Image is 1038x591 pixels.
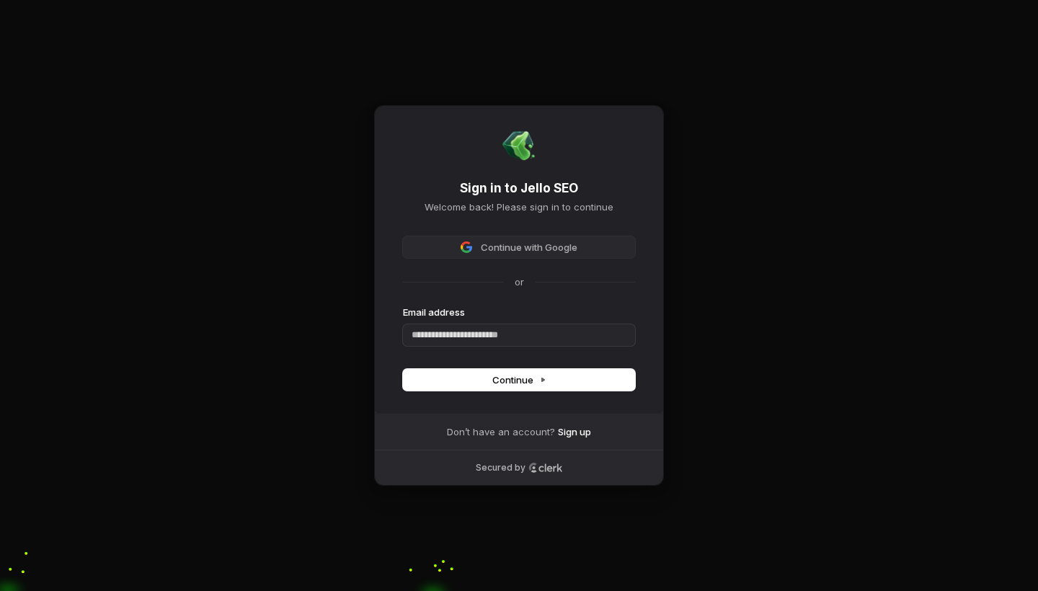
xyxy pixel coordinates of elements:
a: Sign up [558,425,591,438]
img: Sign in with Google [461,241,472,253]
span: Don’t have an account? [447,425,555,438]
p: Secured by [476,462,525,474]
label: Email address [403,306,465,319]
p: or [515,275,524,288]
button: Sign in with GoogleContinue with Google [403,236,635,258]
p: Welcome back! Please sign in to continue [403,200,635,213]
button: Continue [403,369,635,391]
span: Continue with Google [481,241,577,254]
a: Clerk logo [528,463,563,473]
h1: Sign in to Jello SEO [403,180,635,197]
img: Jello SEO [502,128,536,163]
span: Continue [492,373,546,386]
